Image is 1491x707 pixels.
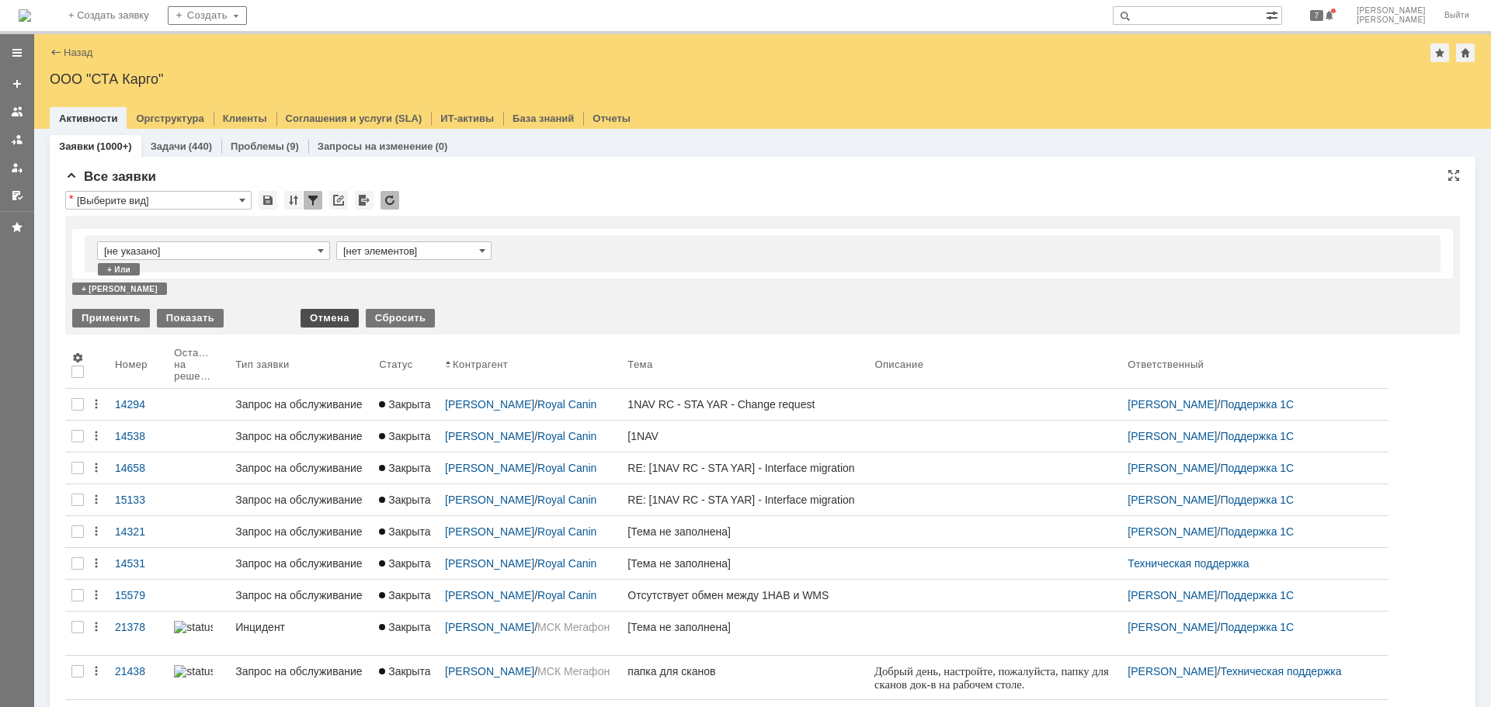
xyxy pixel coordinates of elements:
a: [PERSON_NAME] [1128,494,1217,506]
div: 1NAV RC - STA YAR - Change request [627,398,862,411]
span: Расширенный поиск [1266,7,1281,22]
div: Скопировать ссылку на список [329,191,348,210]
div: Запрос на обслуживание [235,589,367,601]
a: Royal Canin [537,494,596,506]
a: Запрос на обслуживание [229,548,373,579]
div: 14538 [115,430,162,442]
span: 2835868 [14,29,50,41]
a: Поддержка 1С [1220,525,1294,538]
a: [PERSON_NAME] [445,462,534,474]
div: (440) [189,140,212,152]
div: 14294 [115,398,162,411]
a: Поддержка 1С [1220,494,1294,506]
div: Статус [379,359,412,370]
a: [Тема не заполнена] [621,612,868,655]
div: Действия [90,621,103,633]
a: Поддержка 1С [1220,398,1294,411]
span: Закрыта [379,557,430,570]
div: Тема [627,359,652,370]
a: Закрыта [373,389,439,420]
a: Закрыта [373,484,439,515]
a: МСК Мегафон [537,621,610,633]
a: 21378 [109,612,168,655]
span: [PERSON_NAME] [1357,16,1426,25]
div: 14531 [115,557,162,570]
a: [PERSON_NAME] [1128,462,1217,474]
a: [Тема не заполнена] [621,516,868,547]
a: Закрыта [373,548,439,579]
div: 14321 [115,525,162,538]
div: 14658 [115,462,162,474]
div: / [445,665,615,678]
div: Действия [90,665,103,678]
div: Тип заявки [235,359,289,370]
div: Действия [90,398,103,411]
div: Сохранить вид [259,191,277,210]
a: 15133 [109,484,168,515]
th: Статус [373,341,439,389]
a: 14538 [109,421,168,452]
a: Поддержка 1С [1220,621,1294,633]
a: [PERSON_NAME] [445,430,534,442]
a: Запросы на изменение [318,140,433,152]
th: Тема [621,341,868,389]
div: Запрос на обслуживание [235,494,367,506]
span: 21378 [78,328,107,341]
a: Отчеты [593,113,631,124]
div: / [445,430,615,442]
div: Экспорт списка [355,191,374,210]
span: Все заявки [65,169,156,184]
a: Закрыта [373,421,439,452]
a: Соглашения и услуги (SLA) [286,113,422,124]
a: [1NAV [621,421,868,452]
a: Закрыта [373,612,439,655]
th: Тип заявки [229,341,373,389]
a: [PERSON_NAME] [445,525,534,538]
div: Действия [90,430,103,442]
div: / [1128,589,1382,601]
div: Инцидент [235,621,367,633]
div: / [1128,398,1382,411]
img: statusbar-100 (1).png [174,621,213,633]
a: МСК Мегафон [537,665,610,678]
a: Активности [59,113,117,124]
div: / [1128,665,1382,678]
div: / [445,557,615,570]
a: Запрос на обслуживание [229,580,373,611]
a: Поддержка 1С [1220,589,1294,601]
div: [1NAV [627,430,862,442]
div: Запрос на обслуживание [235,430,367,442]
span: Закрыта [379,430,430,442]
a: Запрос на обслуживание [229,389,373,420]
div: Запрос на обслуживание [235,665,367,678]
span: 2835871 [14,93,50,105]
div: Обновлять список [381,191,399,210]
span: Добрый день, просьба помочь настроить программу 1с [16,490,217,515]
div: Осталось на решение [174,347,210,382]
div: Сортировка... [284,191,303,210]
div: Запрос на обслуживание [235,462,367,474]
div: / [445,494,615,506]
a: [PERSON_NAME] [445,589,534,601]
a: Запрос на обслуживание [229,656,373,699]
div: Фильтрация... [304,191,322,210]
a: [Тема не заполнена] [621,548,868,579]
span: Здравствуйте, [PERSON_NAME]! [16,299,188,311]
a: 15579 [109,580,168,611]
div: / [1128,494,1382,506]
a: 21438 [109,656,168,699]
img: statusbar-100 (1).png [174,665,213,678]
span: [GEOGRAPHIC_DATA] [GEOGRAPHIC_DATA], деревня [GEOGRAPHIC_DATA] [16,660,172,699]
a: Royal Canin [537,557,596,570]
div: Настройки списка отличаются от сохраненных в виде [69,193,73,204]
th: Номер [109,341,168,389]
a: [PERSON_NAME] [445,665,534,678]
a: [PERSON_NAME] [1128,621,1217,633]
div: Добавить в избранное [1430,43,1449,62]
div: (9) [287,140,299,152]
a: [PERSON_NAME] [1128,665,1217,678]
a: Техническая поддержка [1128,557,1249,570]
div: Номер [115,359,148,370]
div: Сделать домашней страницей [1456,43,1475,62]
a: База знаний [513,113,574,124]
